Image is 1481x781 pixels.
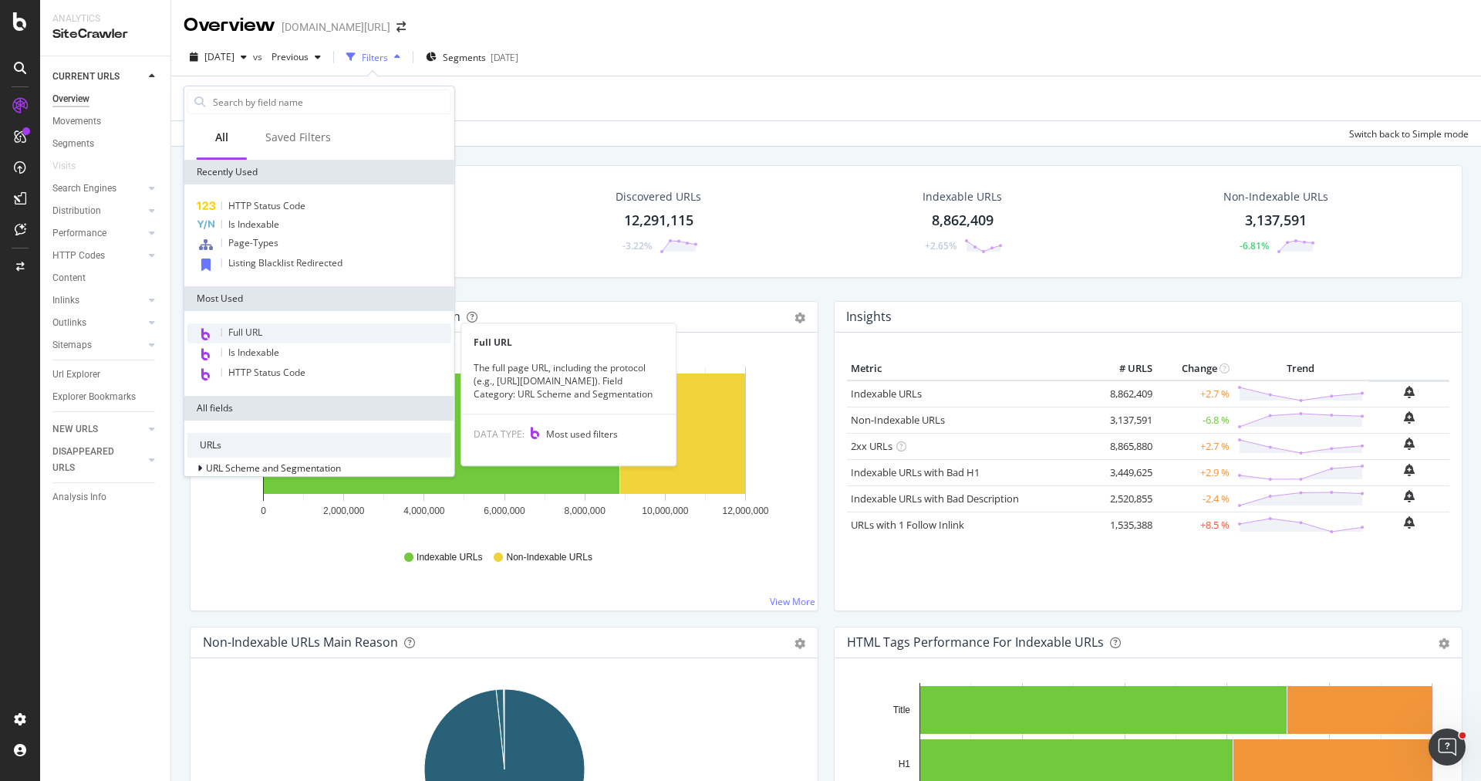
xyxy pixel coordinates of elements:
[420,45,525,69] button: Segments[DATE]
[1404,464,1415,476] div: bell-plus
[52,113,101,130] div: Movements
[203,634,398,650] div: Non-Indexable URLs Main Reason
[616,189,701,205] div: Discovered URLs
[228,256,342,269] span: Listing Blacklist Redirected
[52,12,158,25] div: Analytics
[184,396,454,421] div: All fields
[564,505,606,516] text: 8,000,000
[52,181,144,197] a: Search Engines
[52,270,160,286] a: Content
[52,203,101,219] div: Distribution
[1349,127,1469,140] div: Switch back to Simple mode
[1095,357,1156,380] th: # URLS
[1095,407,1156,433] td: 3,137,591
[52,315,86,331] div: Outlinks
[52,489,160,505] a: Analysis Info
[228,199,305,212] span: HTTP Status Code
[52,292,144,309] a: Inlinks
[52,489,106,505] div: Analysis Info
[851,518,964,532] a: URLs with 1 Follow Inlink
[443,51,486,64] span: Segments
[484,505,525,516] text: 6,000,000
[52,367,100,383] div: Url Explorer
[461,336,676,349] div: Full URL
[403,505,445,516] text: 4,000,000
[52,25,158,43] div: SiteCrawler
[52,69,120,85] div: CURRENT URLS
[925,239,956,252] div: +2.65%
[847,634,1104,650] div: HTML Tags Performance for Indexable URLs
[851,387,922,401] a: Indexable URLs
[203,357,806,536] div: A chart.
[1404,516,1415,529] div: bell-plus
[461,361,676,401] div: The full page URL, including the protocol (e.g., [URL][DOMAIN_NAME]). Field Category: URL Scheme ...
[52,91,160,107] a: Overview
[184,160,454,184] div: Recently Used
[52,389,160,405] a: Explorer Bookmarks
[851,492,1019,505] a: Indexable URLs with Bad Description
[282,19,390,35] div: [DOMAIN_NAME][URL]
[1156,357,1233,380] th: Change
[184,45,253,69] button: [DATE]
[1156,407,1233,433] td: -6.8 %
[52,292,79,309] div: Inlinks
[794,313,805,323] div: gear
[1404,490,1415,502] div: bell-plus
[1404,411,1415,424] div: bell-plus
[211,90,450,113] input: Search by field name
[1156,485,1233,512] td: -2.4 %
[228,326,262,339] span: Full URL
[396,22,406,32] div: arrow-right-arrow-left
[340,45,407,69] button: Filters
[794,638,805,649] div: gear
[52,337,92,353] div: Sitemaps
[204,50,234,63] span: 2025 Aug. 29th
[215,130,228,145] div: All
[624,211,693,231] div: 12,291,115
[1156,512,1233,538] td: +8.5 %
[899,759,911,769] text: H1
[52,248,105,264] div: HTTP Codes
[1245,211,1307,231] div: 3,137,591
[722,505,768,516] text: 12,000,000
[846,306,892,327] h4: Insights
[1095,433,1156,459] td: 8,865,880
[187,433,451,458] div: URLs
[1095,459,1156,485] td: 3,449,625
[52,315,144,331] a: Outlinks
[851,465,980,479] a: Indexable URLs with Bad H1
[52,444,144,476] a: DISAPPEARED URLS
[491,51,518,64] div: [DATE]
[52,248,144,264] a: HTTP Codes
[228,218,279,231] span: Is Indexable
[622,239,652,252] div: -3.22%
[847,357,1095,380] th: Metric
[52,158,91,174] a: Visits
[932,211,994,231] div: 8,862,409
[1223,189,1328,205] div: Non-Indexable URLs
[52,337,144,353] a: Sitemaps
[184,286,454,311] div: Most Used
[1156,380,1233,407] td: +2.7 %
[474,428,525,441] span: DATA TYPE:
[546,428,618,441] span: Most used filters
[1156,433,1233,459] td: +2.7 %
[52,389,136,405] div: Explorer Bookmarks
[1156,459,1233,485] td: +2.9 %
[770,595,815,608] a: View More
[52,421,144,438] a: NEW URLS
[52,367,160,383] a: Url Explorer
[362,51,388,64] div: Filters
[1439,638,1449,649] div: gear
[323,505,365,516] text: 2,000,000
[1429,729,1466,766] iframe: Intercom live chat
[1240,239,1269,252] div: -6.81%
[417,551,482,564] span: Indexable URLs
[265,130,331,145] div: Saved Filters
[1095,380,1156,407] td: 8,862,409
[52,203,144,219] a: Distribution
[228,366,305,379] span: HTTP Status Code
[253,50,265,63] span: vs
[893,705,911,715] text: Title
[1404,438,1415,450] div: bell-plus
